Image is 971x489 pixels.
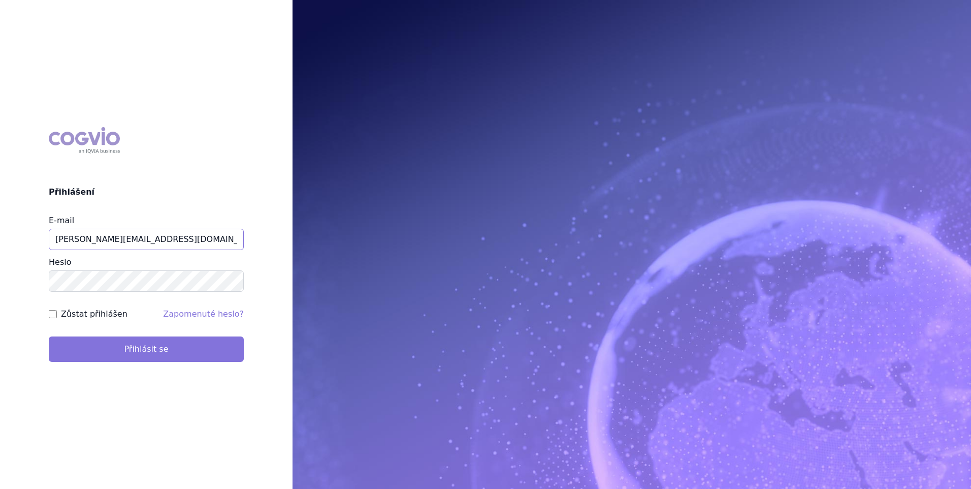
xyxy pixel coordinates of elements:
[49,337,244,362] button: Přihlásit se
[49,216,74,225] label: E-mail
[49,257,71,267] label: Heslo
[49,186,244,198] h2: Přihlášení
[49,127,120,154] div: COGVIO
[163,309,244,319] a: Zapomenuté heslo?
[61,308,127,320] label: Zůstat přihlášen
